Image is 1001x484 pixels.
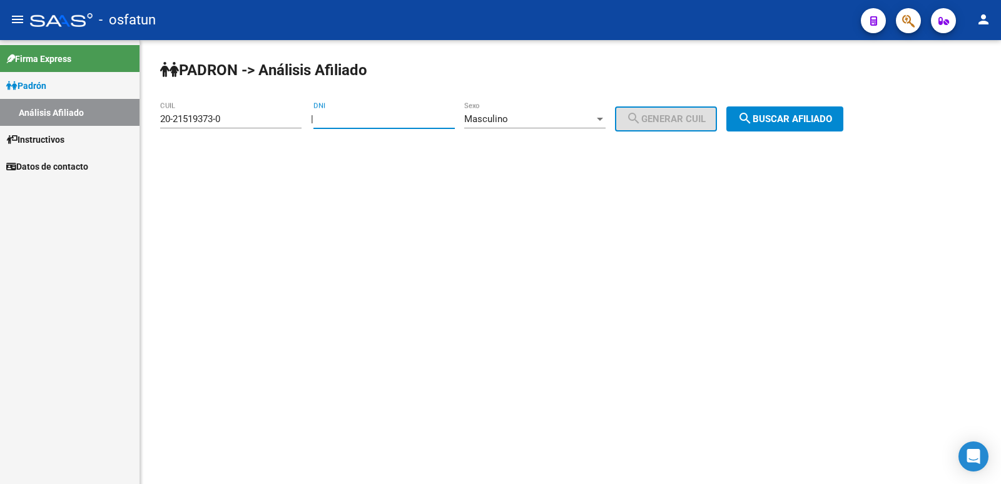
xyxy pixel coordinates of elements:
span: Masculino [464,113,508,125]
div: Open Intercom Messenger [958,441,988,471]
mat-icon: menu [10,12,25,27]
mat-icon: search [626,111,641,126]
span: Generar CUIL [626,113,706,125]
span: Datos de contacto [6,160,88,173]
mat-icon: search [738,111,753,126]
button: Generar CUIL [615,106,717,131]
div: | [311,113,726,125]
strong: PADRON -> Análisis Afiliado [160,61,367,79]
span: Firma Express [6,52,71,66]
button: Buscar afiliado [726,106,843,131]
span: Instructivos [6,133,64,147]
span: - osfatun [99,6,156,34]
span: Buscar afiliado [738,113,832,125]
mat-icon: person [976,12,991,27]
span: Padrón [6,79,46,93]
